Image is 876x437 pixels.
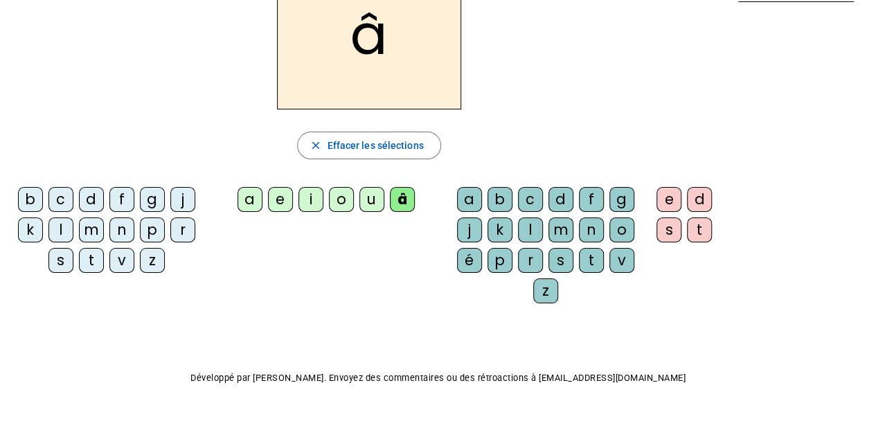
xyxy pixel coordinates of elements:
div: r [518,248,543,273]
span: Effacer les sélections [327,137,423,154]
div: a [238,187,262,212]
div: k [18,217,43,242]
div: z [140,248,165,273]
div: g [609,187,634,212]
div: b [488,187,512,212]
div: o [609,217,634,242]
div: â [390,187,415,212]
div: t [79,248,104,273]
div: c [48,187,73,212]
div: m [548,217,573,242]
div: l [48,217,73,242]
mat-icon: close [309,139,321,152]
div: é [457,248,482,273]
div: v [609,248,634,273]
div: p [488,248,512,273]
p: Développé par [PERSON_NAME]. Envoyez des commentaires ou des rétroactions à [EMAIL_ADDRESS][DOMAI... [11,370,865,386]
div: s [48,248,73,273]
div: k [488,217,512,242]
div: s [548,248,573,273]
div: a [457,187,482,212]
div: f [109,187,134,212]
button: Effacer les sélections [297,132,440,159]
div: n [579,217,604,242]
div: o [329,187,354,212]
div: n [109,217,134,242]
div: d [687,187,712,212]
div: u [359,187,384,212]
div: e [656,187,681,212]
div: t [687,217,712,242]
div: t [579,248,604,273]
div: j [170,187,195,212]
div: e [268,187,293,212]
div: d [548,187,573,212]
div: z [533,278,558,303]
div: m [79,217,104,242]
div: d [79,187,104,212]
div: g [140,187,165,212]
div: s [656,217,681,242]
div: j [457,217,482,242]
div: p [140,217,165,242]
div: v [109,248,134,273]
div: l [518,217,543,242]
div: c [518,187,543,212]
div: r [170,217,195,242]
div: i [298,187,323,212]
div: b [18,187,43,212]
div: f [579,187,604,212]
